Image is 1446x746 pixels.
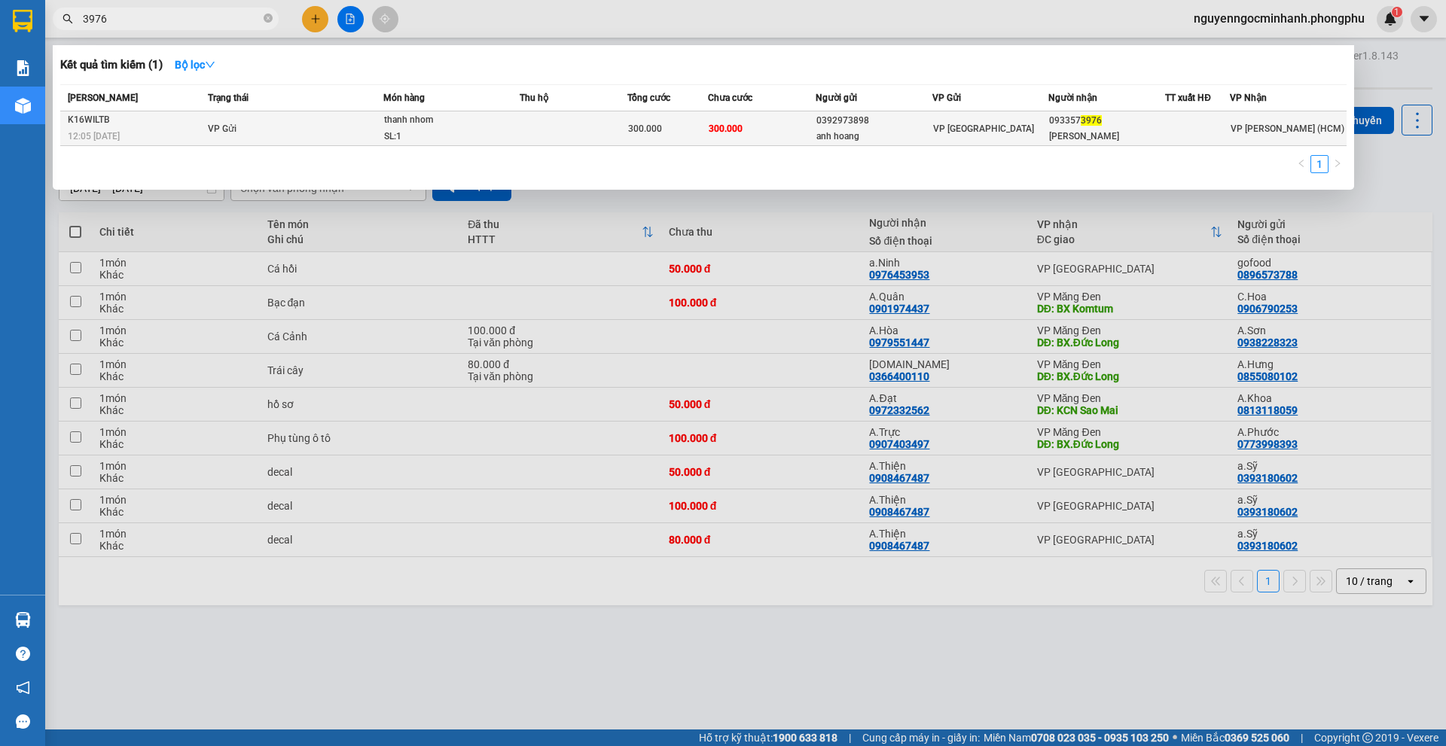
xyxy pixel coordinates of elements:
span: close-circle [264,12,273,26]
li: Previous Page [1292,155,1310,173]
div: thanh nhom [384,112,497,129]
span: Tổng cước [627,93,670,103]
span: left [1297,159,1306,168]
img: warehouse-icon [15,612,31,628]
strong: Bộ lọc [175,59,215,71]
input: Tìm tên, số ĐT hoặc mã đơn [83,11,261,27]
span: VP Nhận [1230,93,1267,103]
li: 1 [1310,155,1329,173]
a: 1 [1311,156,1328,172]
span: 3976 [1081,115,1102,126]
div: K16WILTB [68,112,203,128]
span: down [205,59,215,70]
span: VP [GEOGRAPHIC_DATA] [933,123,1034,134]
div: anh hoang [816,129,932,145]
span: Người nhận [1048,93,1097,103]
img: solution-icon [15,60,31,76]
span: Món hàng [383,93,425,103]
span: [PERSON_NAME] [68,93,138,103]
span: VP Gửi [208,123,236,134]
span: VP Gửi [932,93,961,103]
span: 300.000 [709,123,743,134]
span: VP [PERSON_NAME] (HCM) [1231,123,1344,134]
span: notification [16,681,30,695]
img: warehouse-icon [15,98,31,114]
span: 300.000 [628,123,662,134]
div: 0392973898 [816,113,932,129]
button: right [1329,155,1347,173]
span: Trạng thái [208,93,249,103]
div: [PERSON_NAME] [1049,129,1164,145]
button: left [1292,155,1310,173]
span: right [1333,159,1342,168]
span: message [16,714,30,729]
span: Chưa cước [708,93,752,103]
button: Bộ lọcdown [163,53,227,77]
span: 12:05 [DATE] [68,131,120,142]
li: Next Page [1329,155,1347,173]
span: close-circle [264,14,273,23]
span: TT xuất HĐ [1165,93,1211,103]
div: SL: 1 [384,129,497,145]
span: question-circle [16,647,30,661]
span: Người gửi [816,93,857,103]
span: Thu hộ [520,93,548,103]
img: logo-vxr [13,10,32,32]
h3: Kết quả tìm kiếm ( 1 ) [60,57,163,73]
div: 093357 [1049,113,1164,129]
span: search [63,14,73,24]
